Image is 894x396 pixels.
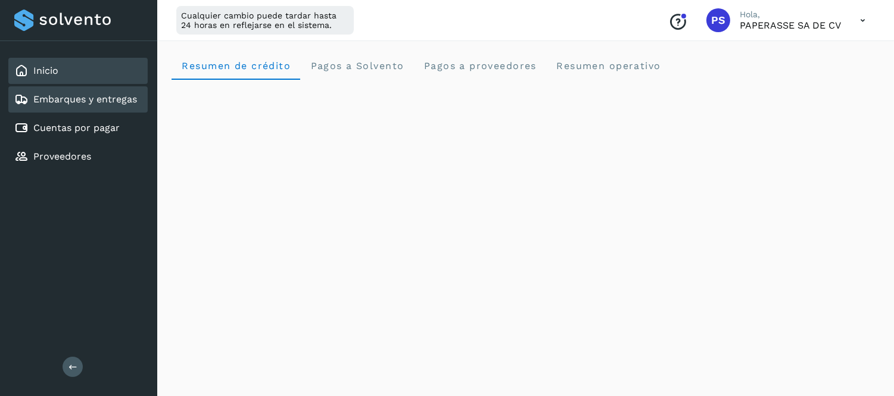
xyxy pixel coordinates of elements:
[33,65,58,76] a: Inicio
[8,86,148,113] div: Embarques y entregas
[8,58,148,84] div: Inicio
[740,20,841,31] p: PAPERASSE SA DE CV
[740,10,841,20] p: Hola,
[33,93,137,105] a: Embarques y entregas
[8,144,148,170] div: Proveedores
[176,6,354,35] div: Cualquier cambio puede tardar hasta 24 horas en reflejarse en el sistema.
[33,151,91,162] a: Proveedores
[8,115,148,141] div: Cuentas por pagar
[556,60,661,71] span: Resumen operativo
[33,122,120,133] a: Cuentas por pagar
[181,60,291,71] span: Resumen de crédito
[310,60,404,71] span: Pagos a Solvento
[423,60,537,71] span: Pagos a proveedores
